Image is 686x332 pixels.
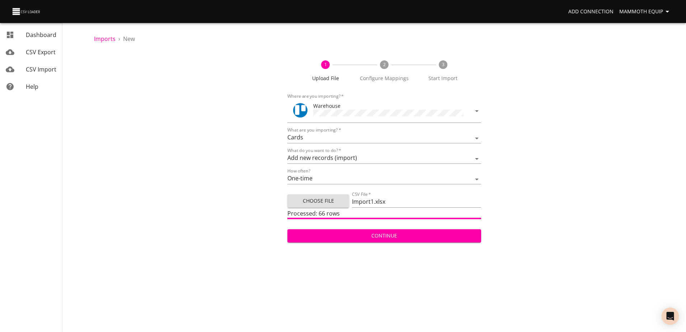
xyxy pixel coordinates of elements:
[358,75,411,82] span: Configure Mappings
[352,192,371,197] label: CSV File
[287,94,344,98] label: Where are you importing?
[299,75,352,82] span: Upload File
[568,7,614,16] span: Add Connection
[324,61,327,68] text: 1
[383,61,386,68] text: 2
[26,31,56,39] span: Dashboard
[287,99,481,123] div: ToolWarehouse
[11,6,42,17] img: CSV Loader
[287,229,481,243] button: Continue
[287,194,349,208] button: Choose File
[293,103,307,117] img: Trello
[118,34,120,43] li: ›
[123,35,135,43] span: New
[565,5,616,18] a: Add Connection
[287,169,310,173] label: How often?
[26,83,38,91] span: Help
[293,103,307,117] div: Tool
[26,65,56,73] span: CSV Import
[94,35,116,43] a: Imports
[293,231,475,240] span: Continue
[313,102,340,109] span: Warehouse
[293,197,343,206] span: Choose File
[619,7,672,16] span: Mammoth Equip
[287,128,341,132] label: What are you importing?
[287,209,340,217] span: Processed: 66 rows
[616,5,675,18] button: Mammoth Equip
[417,75,470,82] span: Start Import
[287,148,341,153] label: What do you want to do?
[662,308,679,325] div: Open Intercom Messenger
[442,61,444,68] text: 3
[26,48,56,56] span: CSV Export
